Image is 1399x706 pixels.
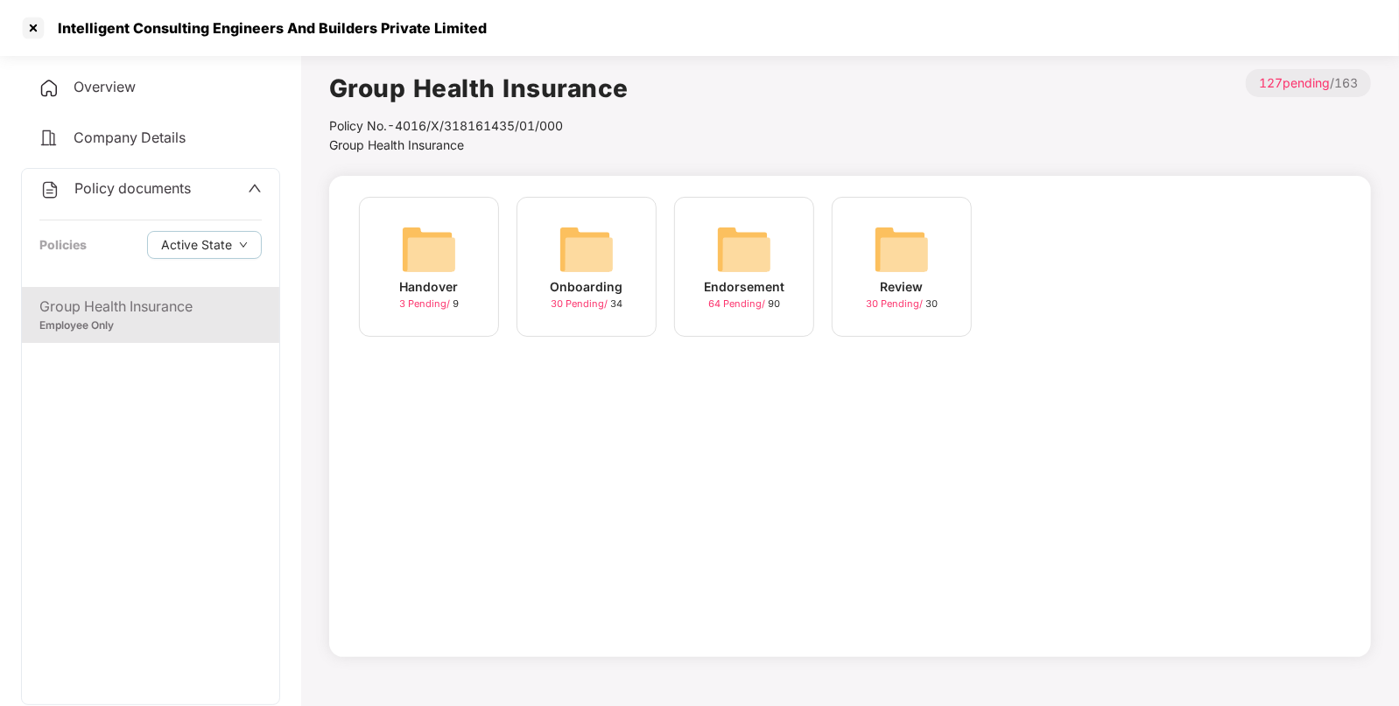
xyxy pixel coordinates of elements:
span: 64 Pending / [708,297,768,310]
span: Active State [161,235,232,255]
div: Review [881,277,924,297]
div: Endorsement [704,277,784,297]
img: svg+xml;base64,PHN2ZyB4bWxucz0iaHR0cDovL3d3dy53My5vcmcvMjAwMC9zdmciIHdpZHRoPSIyNCIgaGVpZ2h0PSIyNC... [39,128,60,149]
img: svg+xml;base64,PHN2ZyB4bWxucz0iaHR0cDovL3d3dy53My5vcmcvMjAwMC9zdmciIHdpZHRoPSIyNCIgaGVpZ2h0PSIyNC... [39,78,60,99]
span: Policy documents [74,179,191,197]
img: svg+xml;base64,PHN2ZyB4bWxucz0iaHR0cDovL3d3dy53My5vcmcvMjAwMC9zdmciIHdpZHRoPSI2NCIgaGVpZ2h0PSI2NC... [874,221,930,277]
div: Onboarding [551,277,623,297]
div: Policy No.- 4016/X/318161435/01/000 [329,116,629,136]
span: down [239,241,248,250]
span: 30 Pending / [551,297,610,310]
span: Company Details [74,129,186,146]
div: Handover [400,277,459,297]
span: 30 Pending / [866,297,925,310]
span: 3 Pending / [399,297,453,310]
span: up [248,181,262,195]
span: Overview [74,78,136,95]
button: Active Statedown [147,231,262,259]
span: Group Health Insurance [329,137,464,152]
span: 127 pending [1259,75,1330,90]
div: 9 [399,297,459,311]
img: svg+xml;base64,PHN2ZyB4bWxucz0iaHR0cDovL3d3dy53My5vcmcvMjAwMC9zdmciIHdpZHRoPSIyNCIgaGVpZ2h0PSIyNC... [39,179,60,200]
h1: Group Health Insurance [329,69,629,108]
div: Group Health Insurance [39,296,262,318]
div: Intelligent Consulting Engineers And Builders Private Limited [47,19,487,37]
img: svg+xml;base64,PHN2ZyB4bWxucz0iaHR0cDovL3d3dy53My5vcmcvMjAwMC9zdmciIHdpZHRoPSI2NCIgaGVpZ2h0PSI2NC... [401,221,457,277]
div: 30 [866,297,938,311]
div: Policies [39,235,87,255]
img: svg+xml;base64,PHN2ZyB4bWxucz0iaHR0cDovL3d3dy53My5vcmcvMjAwMC9zdmciIHdpZHRoPSI2NCIgaGVpZ2h0PSI2NC... [559,221,615,277]
img: svg+xml;base64,PHN2ZyB4bWxucz0iaHR0cDovL3d3dy53My5vcmcvMjAwMC9zdmciIHdpZHRoPSI2NCIgaGVpZ2h0PSI2NC... [716,221,772,277]
p: / 163 [1246,69,1371,97]
div: 34 [551,297,622,311]
div: 90 [708,297,780,311]
div: Employee Only [39,318,262,334]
